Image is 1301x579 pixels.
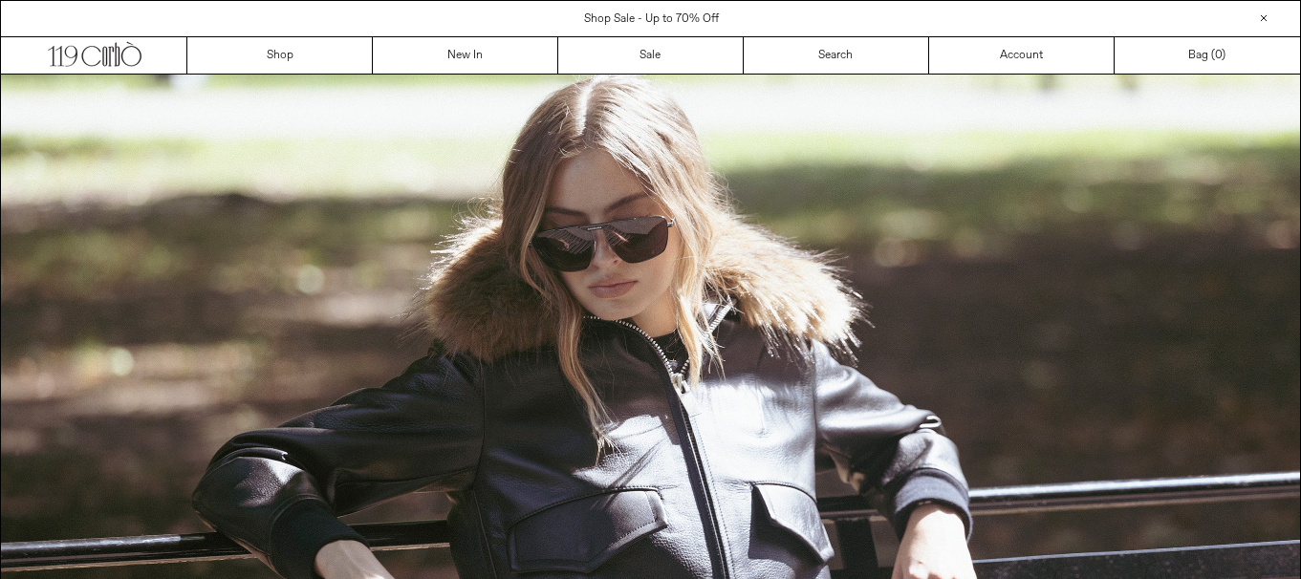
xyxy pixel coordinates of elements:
[584,11,719,27] a: Shop Sale - Up to 70% Off
[187,37,373,74] a: Shop
[744,37,929,74] a: Search
[1215,48,1222,63] span: 0
[1115,37,1300,74] a: Bag ()
[558,37,744,74] a: Sale
[929,37,1115,74] a: Account
[1215,47,1225,64] span: )
[373,37,558,74] a: New In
